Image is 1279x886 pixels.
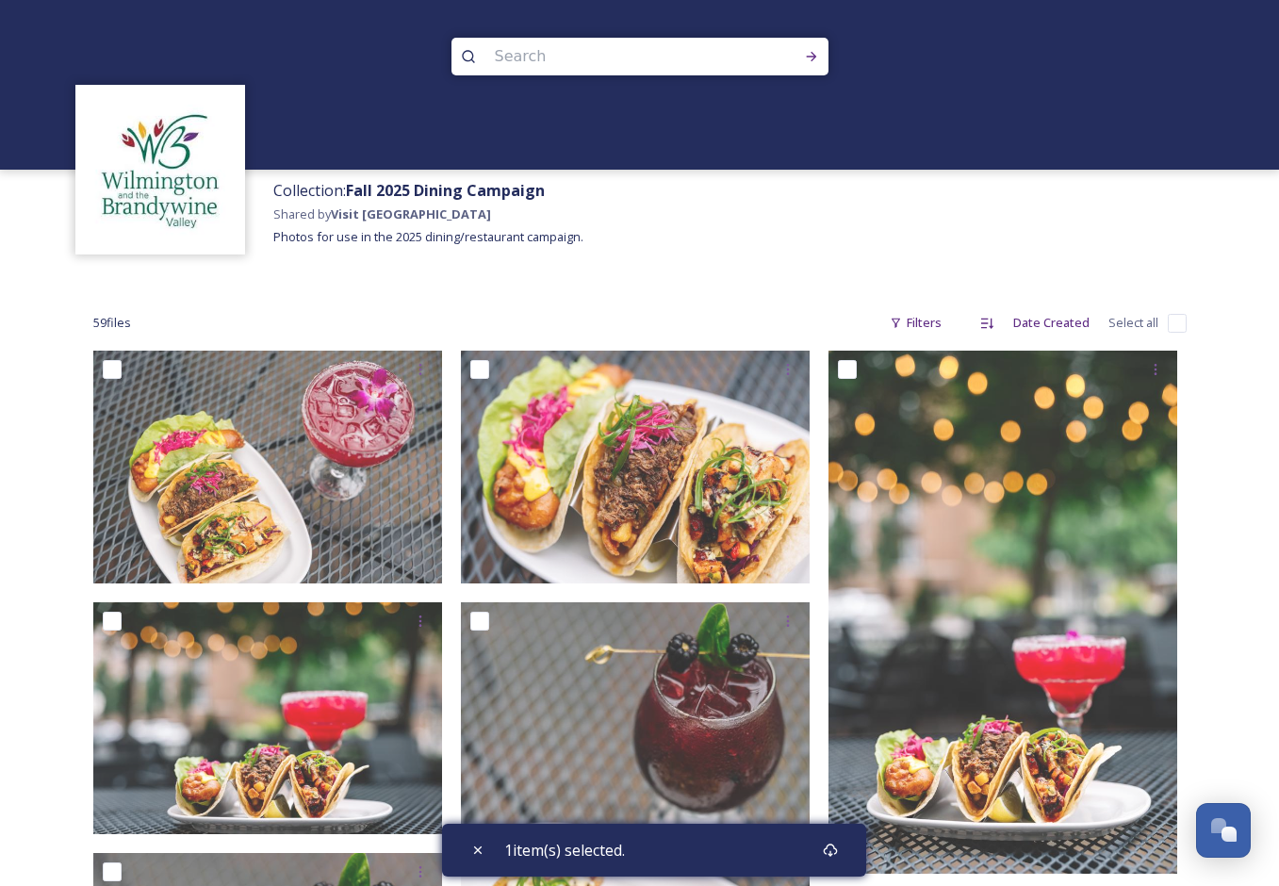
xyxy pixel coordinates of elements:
[828,351,1177,874] img: DelPez-DelawareToday-BeccaMathias-9247-Becca%20Mathias.jpg
[1196,803,1251,858] button: Open Chat
[273,205,491,222] span: Shared by
[273,180,545,201] span: Collection:
[85,94,236,245] img: download%20%281%29.jpeg
[461,351,810,583] img: DelPez-DelawareToday-BeccaMathias-9250-Becca%20Mathias.jpg
[1004,304,1099,341] div: Date Created
[273,228,583,245] span: Photos for use in the 2025 dining/restaurant campaign.
[331,205,491,222] strong: Visit [GEOGRAPHIC_DATA]
[504,839,625,861] span: 1 item(s) selected.
[485,36,744,77] input: Search
[880,304,951,341] div: Filters
[93,351,442,583] img: DelPez-DelawareToday-BeccaMathias-9252-Becca%20Mathias.jpg
[93,314,131,332] span: 59 file s
[1108,314,1158,332] span: Select all
[346,180,545,201] strong: Fall 2025 Dining Campaign
[93,602,442,835] img: DelPez-DelawareToday-BeccaMathias-9246-Becca%20Mathias.jpg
